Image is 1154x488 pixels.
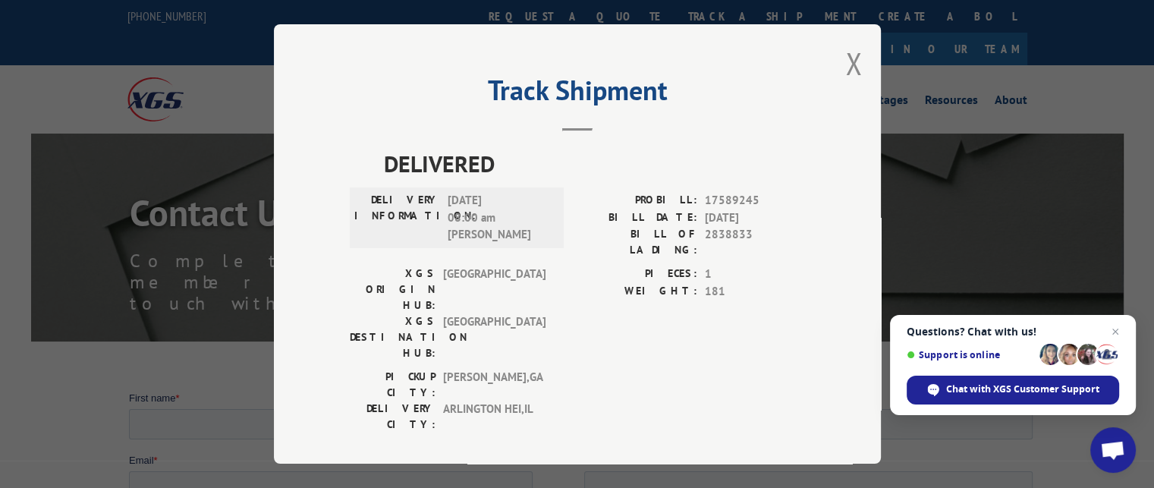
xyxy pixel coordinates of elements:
span: Close chat [1106,323,1124,341]
label: BILL OF LADING: [577,226,697,258]
span: [GEOGRAPHIC_DATA] [443,313,546,361]
span: 181 [705,283,805,301]
label: XGS ORIGIN HUB: [350,266,436,313]
input: Contact by Phone [459,170,469,180]
span: ARLINGTON HEI , IL [443,401,546,433]
label: XGS DESTINATION HUB: [350,313,436,361]
span: Contact by Phone [473,171,551,182]
span: [DATE] 08:00 am [PERSON_NAME] [448,192,550,244]
label: PROBILL: [577,192,697,209]
span: [GEOGRAPHIC_DATA] [443,266,546,313]
input: Contact by Email [459,150,469,159]
div: Chat with XGS Customer Support [907,376,1119,405]
h2: Track Shipment [350,80,805,109]
span: Last name [455,2,502,13]
label: DELIVERY CITY: [350,401,436,433]
span: [DATE] [705,209,805,227]
div: Open chat [1090,427,1136,473]
label: DELIVERY INFORMATION: [354,192,440,244]
label: BILL DATE: [577,209,697,227]
span: Contact Preference [455,126,540,137]
label: WEIGHT: [577,283,697,301]
span: Phone number [455,64,520,75]
span: [PERSON_NAME] , GA [443,369,546,401]
span: Questions? Chat with us! [907,326,1119,338]
span: Chat with XGS Customer Support [946,383,1099,396]
label: PIECES: [577,266,697,283]
span: Support is online [907,349,1034,360]
span: 2838833 [705,226,805,258]
label: PICKUP CITY: [350,369,436,401]
span: 1 [705,266,805,283]
span: DELIVERED [384,146,805,181]
span: 17589245 [705,192,805,209]
span: Contact by Email [473,150,547,162]
button: Close modal [845,43,862,83]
